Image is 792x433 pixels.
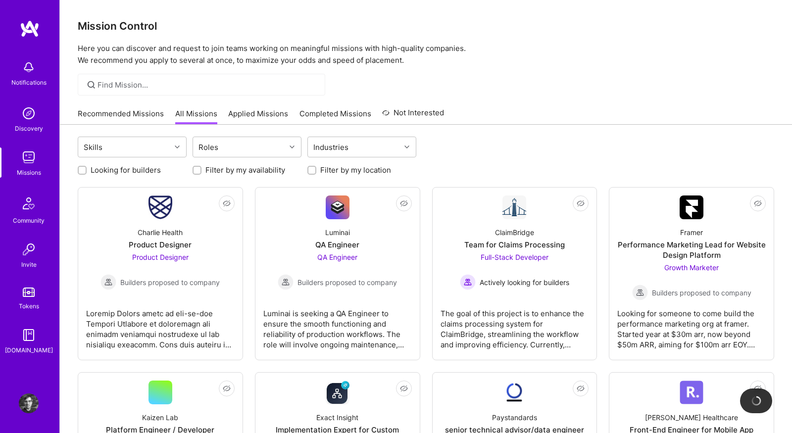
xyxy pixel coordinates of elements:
[632,285,648,300] img: Builders proposed to company
[19,57,39,77] img: bell
[299,108,371,125] a: Completed Missions
[680,227,703,238] div: Framer
[16,393,41,413] a: User Avatar
[263,195,412,352] a: Company LogoLuminaiQA EngineerQA Engineer Builders proposed to companyBuilders proposed to compan...
[86,79,97,91] i: icon SearchGrey
[223,385,231,392] i: icon EyeClosed
[19,393,39,413] img: User Avatar
[19,240,39,259] img: Invite
[78,43,774,66] p: Here you can discover and request to join teams working on meaningful missions with high-quality ...
[19,301,39,311] div: Tokens
[680,195,703,219] img: Company Logo
[404,144,409,149] i: icon Chevron
[492,412,537,423] div: Paystandards
[754,385,762,392] i: icon EyeClosed
[617,195,766,352] a: Company LogoFramerPerformance Marketing Lead for Website Design PlatformGrowth Marketer Builders ...
[326,381,349,404] img: Company Logo
[19,147,39,167] img: teamwork
[754,199,762,207] i: icon EyeClosed
[86,300,235,350] div: Loremip Dolors ametc ad eli-se-doe Tempori Utlabore et doloremagn ali enimadm veniamqui nostrudex...
[120,277,220,288] span: Builders proposed to company
[13,215,45,226] div: Community
[138,227,183,238] div: Charlie Health
[5,345,53,355] div: [DOMAIN_NAME]
[400,385,408,392] i: icon EyeClosed
[81,140,105,154] div: Skills
[441,300,589,350] div: The goal of this project is to enhance the claims processing system for ClaimBridge, streamlining...
[311,140,351,154] div: Industries
[11,77,47,88] div: Notifications
[263,300,412,350] div: Luminai is seeking a QA Engineer to ensure the smooth functioning and reliability of production w...
[142,412,178,423] div: Kaizen Lab
[645,412,738,423] div: [PERSON_NAME] Healthcare
[132,253,189,261] span: Product Designer
[23,288,35,297] img: tokens
[316,412,358,423] div: Exact Insight
[15,123,43,134] div: Discovery
[315,240,359,250] div: QA Engineer
[382,107,444,125] a: Not Interested
[129,240,192,250] div: Product Designer
[481,253,548,261] span: Full-Stack Developer
[17,192,41,215] img: Community
[205,165,285,175] label: Filter by my availability
[78,108,164,125] a: Recommended Missions
[664,263,719,272] span: Growth Marketer
[577,385,585,392] i: icon EyeClosed
[98,80,318,90] input: Find Mission...
[223,199,231,207] i: icon EyeClosed
[464,240,565,250] div: Team for Claims Processing
[680,381,703,404] img: Company Logo
[278,274,294,290] img: Builders proposed to company
[652,288,751,298] span: Builders proposed to company
[617,300,766,350] div: Looking for someone to come build the performance marketing org at framer. Started year at $30m a...
[78,20,774,32] h3: Mission Control
[326,195,349,219] img: Company Logo
[317,253,357,261] span: QA Engineer
[480,277,569,288] span: Actively looking for builders
[290,144,295,149] i: icon Chevron
[577,199,585,207] i: icon EyeClosed
[175,144,180,149] i: icon Chevron
[502,381,526,404] img: Company Logo
[320,165,391,175] label: Filter by my location
[17,167,41,178] div: Missions
[86,195,235,352] a: Company LogoCharlie HealthProduct DesignerProduct Designer Builders proposed to companyBuilders p...
[100,274,116,290] img: Builders proposed to company
[325,227,350,238] div: Luminai
[750,395,762,407] img: loading
[228,108,288,125] a: Applied Missions
[502,195,526,219] img: Company Logo
[495,227,534,238] div: ClaimBridge
[441,195,589,352] a: Company LogoClaimBridgeTeam for Claims ProcessingFull-Stack Developer Actively looking for builde...
[175,108,217,125] a: All Missions
[297,277,397,288] span: Builders proposed to company
[19,325,39,345] img: guide book
[21,259,37,270] div: Invite
[148,195,172,219] img: Company Logo
[196,140,221,154] div: Roles
[460,274,476,290] img: Actively looking for builders
[19,103,39,123] img: discovery
[91,165,161,175] label: Looking for builders
[400,199,408,207] i: icon EyeClosed
[617,240,766,260] div: Performance Marketing Lead for Website Design Platform
[20,20,40,38] img: logo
